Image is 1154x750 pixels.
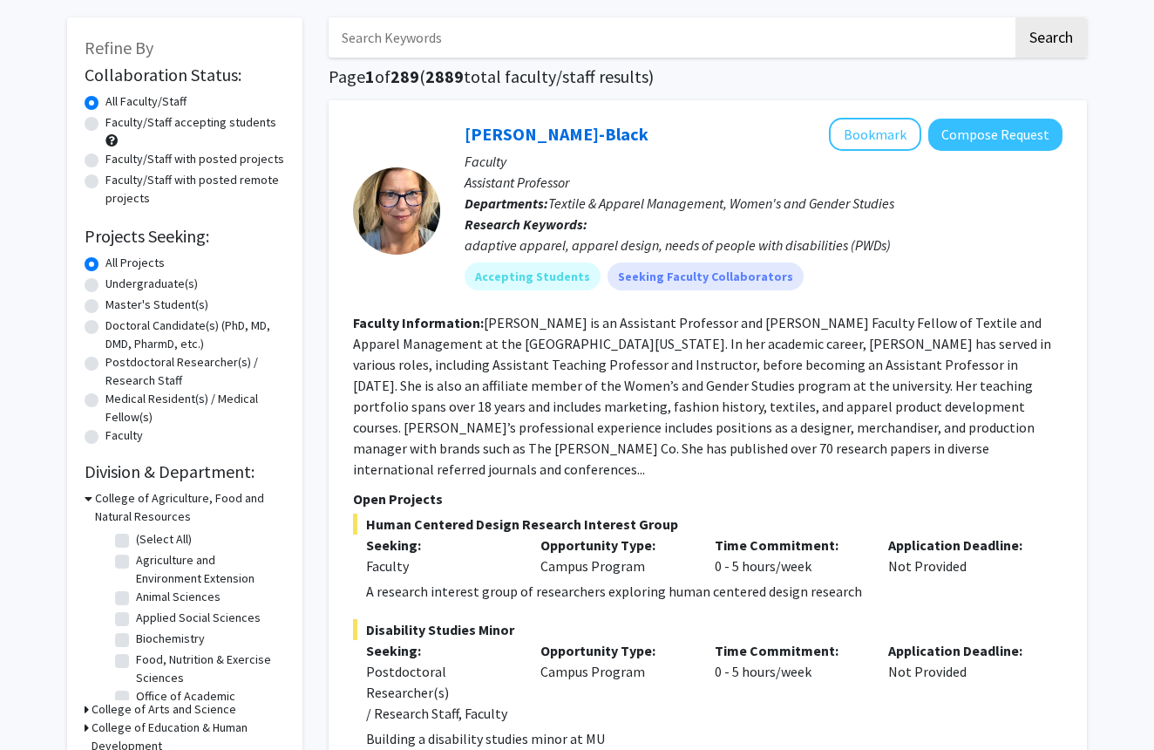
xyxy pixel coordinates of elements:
[105,171,285,208] label: Faculty/Staff with posted remote projects
[353,514,1062,535] span: Human Centered Design Research Interest Group
[365,65,375,87] span: 1
[105,113,276,132] label: Faculty/Staff accepting students
[366,728,1062,749] p: Building a disability studies minor at MU
[390,65,419,87] span: 289
[715,640,863,661] p: Time Commitment:
[702,535,876,576] div: 0 - 5 hours/week
[465,172,1062,193] p: Assistant Professor
[105,426,143,445] label: Faculty
[105,92,187,111] label: All Faculty/Staff
[608,262,804,290] mat-chip: Seeking Faculty Collaborators
[329,66,1087,87] h1: Page of ( total faculty/staff results)
[465,215,587,233] b: Research Keywords:
[928,119,1062,151] button: Compose Request to Kerri McBee-Black
[829,118,921,151] button: Add Kerri McBee-Black to Bookmarks
[329,17,1013,58] input: Search Keywords
[85,65,285,85] h2: Collaboration Status:
[136,530,192,549] label: (Select All)
[875,640,1049,724] div: Not Provided
[425,65,464,87] span: 2889
[85,226,285,247] h2: Projects Seeking:
[105,254,165,272] label: All Projects
[465,194,548,212] b: Departments:
[105,317,285,353] label: Doctoral Candidate(s) (PhD, MD, DMD, PharmD, etc.)
[85,461,285,482] h2: Division & Department:
[136,588,221,606] label: Animal Sciences
[95,489,285,526] h3: College of Agriculture, Food and Natural Resources
[136,551,281,588] label: Agriculture and Environment Extension
[85,37,153,58] span: Refine By
[105,390,285,426] label: Medical Resident(s) / Medical Fellow(s)
[105,353,285,390] label: Postdoctoral Researcher(s) / Research Staff
[353,314,1051,478] fg-read-more: [PERSON_NAME] is an Assistant Professor and [PERSON_NAME] Faculty Fellow of Textile and Apparel M...
[527,640,702,724] div: Campus Program
[105,296,208,314] label: Master's Student(s)
[715,535,863,556] p: Time Commitment:
[1015,17,1087,58] button: Search
[465,235,1062,256] div: adaptive apparel, apparel design, needs of people with disabilities (PWDs)
[353,314,484,331] b: Faculty Information:
[366,556,514,576] div: Faculty
[13,672,74,737] iframe: Chat
[136,609,261,627] label: Applied Social Sciences
[136,687,281,724] label: Office of Academic Programs
[353,488,1062,509] p: Open Projects
[888,640,1036,661] p: Application Deadline:
[702,640,876,724] div: 0 - 5 hours/week
[366,661,514,724] div: Postdoctoral Researcher(s) / Research Staff, Faculty
[540,640,689,661] p: Opportunity Type:
[353,619,1062,640] span: Disability Studies Minor
[465,123,648,145] a: [PERSON_NAME]-Black
[136,630,205,648] label: Biochemistry
[105,275,198,293] label: Undergraduate(s)
[888,535,1036,556] p: Application Deadline:
[366,640,514,661] p: Seeking:
[366,535,514,556] p: Seeking:
[465,151,1062,172] p: Faculty
[92,700,236,719] h3: College of Arts and Science
[136,651,281,687] label: Food, Nutrition & Exercise Sciences
[465,262,601,290] mat-chip: Accepting Students
[875,535,1049,576] div: Not Provided
[105,150,284,168] label: Faculty/Staff with posted projects
[548,194,894,212] span: Textile & Apparel Management, Women's and Gender Studies
[366,581,1062,602] p: A research interest group of researchers exploring human centered design research
[527,535,702,576] div: Campus Program
[540,535,689,556] p: Opportunity Type:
